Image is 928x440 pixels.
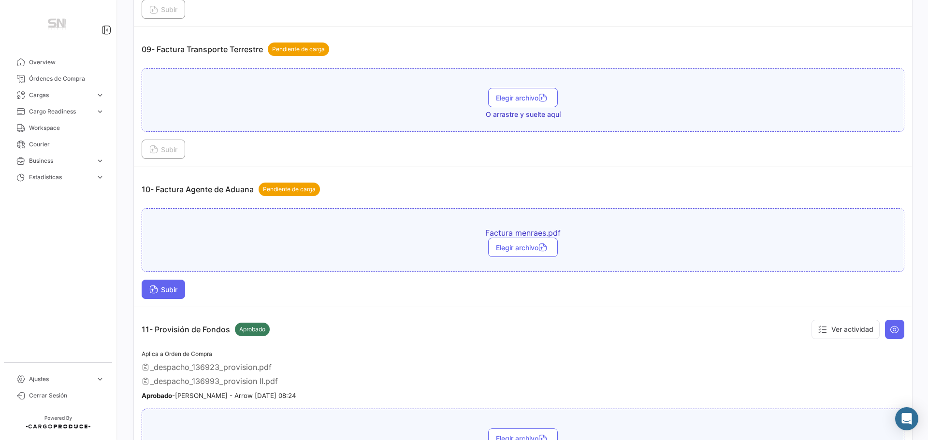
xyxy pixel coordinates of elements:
[29,91,92,99] span: Cargas
[142,43,329,56] p: 09- Factura Transporte Terrestre
[142,140,185,159] button: Subir
[29,140,104,149] span: Courier
[96,156,104,165] span: expand_more
[142,350,212,357] span: Aplica a Orden de Compra
[29,107,92,116] span: Cargo Readiness
[149,145,177,154] span: Subir
[486,110,561,119] span: O arrastre y suelte aquí
[272,45,325,54] span: Pendiente de carga
[29,391,104,400] span: Cerrar Sesión
[8,54,108,71] a: Overview
[142,392,296,399] small: - [PERSON_NAME] - Arrow [DATE] 08:24
[96,91,104,99] span: expand_more
[150,362,272,372] span: _despacho_136923_provision.pdf
[34,12,82,39] img: Manufactura+Logo.png
[29,173,92,182] span: Estadísticas
[96,375,104,383] span: expand_more
[142,323,270,336] p: 11- Provisión de Fondos
[263,185,316,194] span: Pendiente de carga
[812,320,880,339] button: Ver actividad
[8,120,108,136] a: Workspace
[29,58,104,67] span: Overview
[29,375,92,383] span: Ajustes
[488,238,558,257] button: Elegir archivo
[488,88,558,107] button: Elegir archivo
[496,94,550,102] span: Elegir archivo
[96,107,104,116] span: expand_more
[149,285,177,294] span: Subir
[142,183,320,196] p: 10- Factura Agente de Aduana
[142,280,185,299] button: Subir
[8,136,108,153] a: Courier
[354,228,692,238] span: Factura menraes.pdf
[496,243,550,252] span: Elegir archivo
[150,376,278,386] span: _despacho_136993_provision II.pdf
[239,325,265,334] span: Aprobado
[96,173,104,182] span: expand_more
[8,71,108,87] a: Órdenes de Compra
[29,74,104,83] span: Órdenes de Compra
[29,156,92,165] span: Business
[142,392,172,399] b: Aprobado
[149,5,177,14] span: Subir
[29,124,104,132] span: Workspace
[895,407,918,430] div: Abrir Intercom Messenger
